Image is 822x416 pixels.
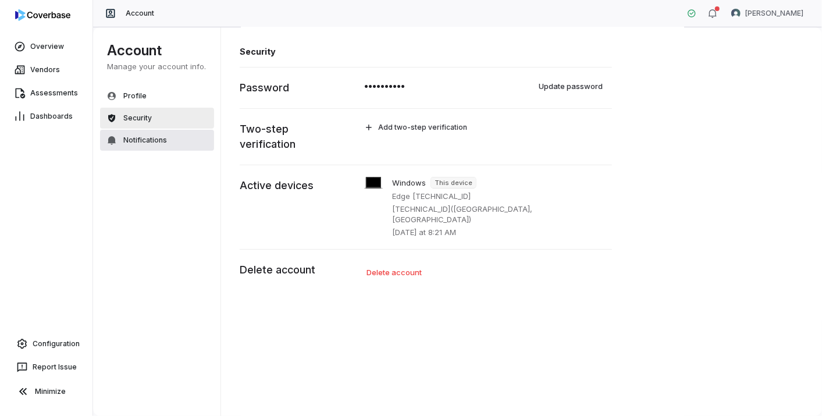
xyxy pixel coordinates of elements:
a: Assessments [2,83,90,104]
span: Minimize [35,387,66,396]
button: Add two-step verification [358,118,612,137]
span: Vendors [30,65,60,74]
h1: Account [107,41,207,60]
p: Password [240,80,289,95]
p: Manage your account info. [107,61,207,72]
p: Two-step verification [240,122,344,152]
span: Profile [123,91,147,101]
span: Account [126,9,154,18]
p: •••••••••• [364,79,405,93]
span: Configuration [33,339,80,349]
p: [DATE] at 8:21 AM [392,227,456,237]
p: Active devices [240,178,314,193]
button: Notifications [100,130,214,151]
span: Dashboards [30,112,73,121]
span: Notifications [123,136,167,145]
button: Delete account [361,264,429,281]
a: Configuration [5,333,88,354]
img: Sean Wozniak avatar [731,9,741,18]
button: Update password [533,77,610,95]
span: Overview [30,42,64,51]
span: This device [431,177,476,188]
span: Add two-step verification [378,123,467,132]
p: Windows [392,177,426,188]
span: Report Issue [33,362,77,372]
p: Delete account [240,262,315,278]
span: [PERSON_NAME] [745,9,803,18]
p: Edge [TECHNICAL_ID] [392,191,471,201]
button: Security [100,108,214,129]
button: Profile [100,86,214,106]
span: Assessments [30,88,78,98]
img: logo-D7KZi-bG.svg [15,9,70,21]
p: [TECHNICAL_ID] ( [GEOGRAPHIC_DATA], [GEOGRAPHIC_DATA] ) [392,204,610,225]
button: Sean Wozniak avatar[PERSON_NAME] [724,5,810,22]
h1: Security [240,45,612,58]
a: Overview [2,36,90,57]
a: Dashboards [2,106,90,127]
span: Security [123,113,152,123]
a: Vendors [2,59,90,80]
button: Minimize [5,380,88,403]
button: Report Issue [5,357,88,378]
